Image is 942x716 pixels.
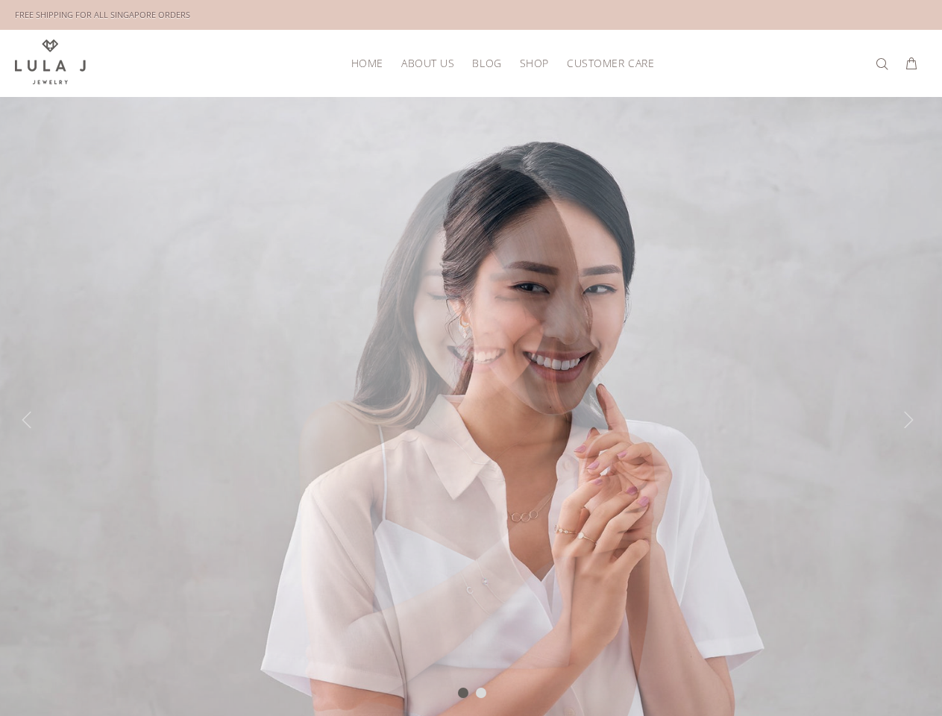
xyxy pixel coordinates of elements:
[520,57,549,69] span: SHOP
[472,57,501,69] span: BLOG
[392,51,463,75] a: ABOUT US
[567,57,654,69] span: CUSTOMER CARE
[15,7,190,23] div: FREE SHIPPING FOR ALL SINGAPORE ORDERS
[401,57,454,69] span: ABOUT US
[463,51,510,75] a: BLOG
[558,51,654,75] a: CUSTOMER CARE
[351,57,383,69] span: HOME
[342,51,392,75] a: HOME
[511,51,558,75] a: SHOP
